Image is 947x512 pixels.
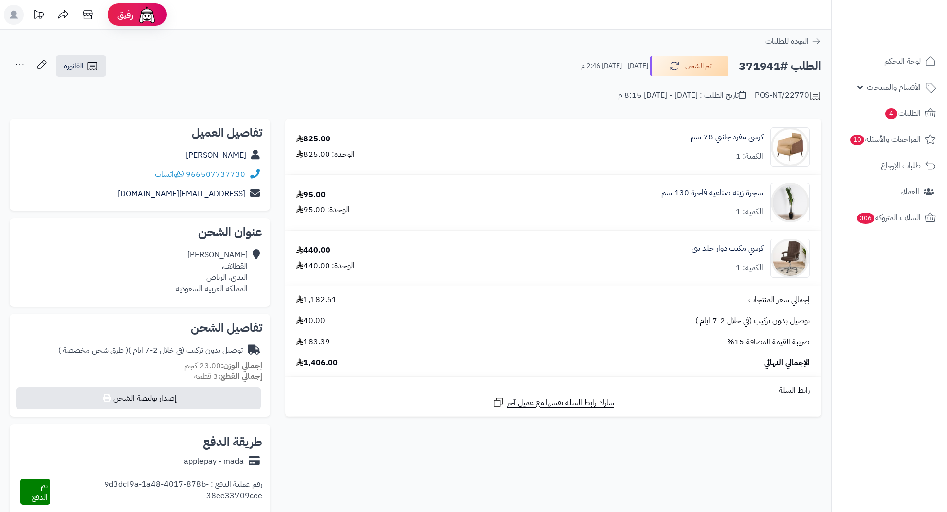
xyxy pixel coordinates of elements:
a: طلبات الإرجاع [838,154,941,177]
button: تم الشحن [650,56,728,76]
span: الطلبات [884,106,921,120]
div: توصيل بدون تركيب (في خلال 2-7 ايام ) [58,345,243,356]
a: الفاتورة [56,55,106,77]
span: العملاء [900,185,919,199]
span: طلبات الإرجاع [881,159,921,172]
span: شارك رابط السلة نفسها مع عميل آخر [507,397,614,409]
span: 183.39 [296,337,330,348]
a: الطلبات4 [838,102,941,125]
a: شجرة زينة صناعية فاخرة 130 سم [661,187,763,199]
span: 1,182.61 [296,294,337,306]
div: 825.00 [296,134,330,145]
a: واتساب [155,169,184,180]
span: توصيل بدون تركيب (في خلال 2-7 ايام ) [695,315,810,327]
a: 966507737730 [186,169,245,180]
img: 1717230513-110102460004-90x90.jpg [771,127,809,167]
div: رابط السلة [289,385,817,396]
a: شارك رابط السلة نفسها مع عميل آخر [492,396,614,409]
small: 23.00 كجم [184,360,262,372]
div: POS-NT/22770 [755,90,821,102]
span: ضريبة القيمة المضافة 15% [727,337,810,348]
div: [PERSON_NAME] القطائف، الندى، الرياض المملكة العربية السعودية [176,249,248,294]
span: تم الدفع [32,480,48,503]
small: 3 قطعة [194,371,262,382]
a: كرسي مكتب دوار جلد بني [692,243,763,254]
span: 10 [850,135,864,145]
button: إصدار بوليصة الشحن [16,387,261,409]
span: المراجعات والأسئلة [849,133,921,146]
span: ( طرق شحن مخصصة ) [58,344,128,356]
div: الوحدة: 95.00 [296,205,350,216]
span: 306 [857,213,874,224]
img: 1744474099-1-90x90.jpg [771,183,809,222]
a: لوحة التحكم [838,49,941,73]
div: 440.00 [296,245,330,256]
strong: إجمالي القطع: [218,371,262,382]
div: 95.00 [296,189,326,201]
span: رفيق [117,9,133,21]
h2: طريقة الدفع [203,436,262,448]
div: الكمية: 1 [736,206,763,218]
a: كرسي مفرد جانبي 78 سم [691,132,763,143]
div: تاريخ الطلب : [DATE] - [DATE] 8:15 م [618,90,746,101]
a: [EMAIL_ADDRESS][DOMAIN_NAME] [118,188,245,200]
span: إجمالي سعر المنتجات [748,294,810,306]
img: 1746534739-1746358672129-2-90x90.jpg [771,239,809,278]
span: الفاتورة [64,60,84,72]
span: لوحة التحكم [884,54,921,68]
span: الأقسام والمنتجات [867,80,921,94]
h2: عنوان الشحن [18,226,262,238]
div: الوحدة: 440.00 [296,260,355,272]
strong: إجمالي الوزن: [221,360,262,372]
a: تحديثات المنصة [26,5,51,27]
span: 1,406.00 [296,357,338,369]
div: الكمية: 1 [736,262,763,273]
span: السلات المتروكة [856,211,921,225]
small: [DATE] - [DATE] 2:46 م [581,61,648,71]
div: الوحدة: 825.00 [296,149,355,160]
a: العودة للطلبات [765,35,821,47]
a: السلات المتروكة306 [838,206,941,230]
div: رقم عملية الدفع : 9d3dcf9a-1a48-4017-878b-38ee33709cee [50,479,263,505]
a: [PERSON_NAME] [186,149,246,161]
a: المراجعات والأسئلة10 [838,128,941,151]
span: العودة للطلبات [765,35,809,47]
h2: تفاصيل العميل [18,127,262,138]
span: 40.00 [296,315,325,327]
div: الكمية: 1 [736,151,763,162]
span: 4 [885,108,897,119]
div: applepay - mada [184,456,244,467]
a: العملاء [838,180,941,204]
img: ai-face.png [137,5,157,25]
h2: تفاصيل الشحن [18,322,262,334]
span: الإجمالي النهائي [764,357,810,369]
h2: الطلب #371941 [739,56,821,76]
